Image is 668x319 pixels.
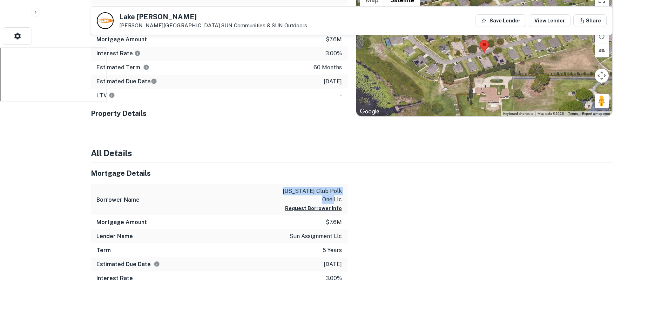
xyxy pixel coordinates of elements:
[358,107,381,116] a: Open this area in Google Maps (opens a new window)
[538,112,564,116] span: Map data ©2025
[96,49,141,58] h6: Interest Rate
[568,112,578,116] a: Terms (opens in new tab)
[582,112,610,116] a: Report a map error
[325,49,342,58] p: 3.00%
[595,29,609,43] button: Rotate map counterclockwise
[323,246,342,255] p: 5 years
[325,274,342,283] p: 3.00%
[91,108,348,119] h5: Property Details
[96,260,160,269] h6: Estimated Due Date
[595,69,609,83] button: Map camera controls
[285,204,342,213] button: Request Borrower Info
[326,218,342,227] p: $7.6m
[340,91,342,100] p: -
[119,13,307,20] h5: Lake [PERSON_NAME]
[154,261,160,267] svg: Estimate is based on a standard schedule for this type of loan.
[326,35,342,44] p: $7.6m
[109,92,115,98] svg: LTVs displayed on the website are for informational purposes only and may be reported incorrectly...
[573,14,607,27] button: Share
[91,147,613,159] h4: All Details
[358,107,381,116] img: Google
[633,263,668,297] iframe: Chat Widget
[279,187,342,204] p: [US_STATE] club polk one llc
[143,64,149,70] svg: Term is based on a standard schedule for this type of loan.
[313,63,342,72] p: 60 months
[119,22,307,29] p: [PERSON_NAME][GEOGRAPHIC_DATA]
[96,218,147,227] h6: Mortgage Amount
[96,35,147,44] h6: Mortgage Amount
[96,63,149,72] h6: Estimated Term
[503,111,533,116] button: Keyboard shortcuts
[134,50,141,56] svg: The interest rates displayed on the website are for informational purposes only and may be report...
[529,14,571,27] a: View Lender
[324,77,342,86] p: [DATE]
[96,196,140,204] h6: Borrower Name
[96,246,111,255] h6: Term
[96,274,133,283] h6: Interest Rate
[290,232,342,241] p: sun assignment llc
[221,22,307,28] a: SUN Communities & SUN Outdoors
[324,260,342,269] p: [DATE]
[595,94,609,108] button: Drag Pegman onto the map to open Street View
[91,168,348,179] h5: Mortgage Details
[595,43,609,57] button: Tilt map
[96,77,157,86] h6: Estimated Due Date
[96,232,133,241] h6: Lender Name
[151,78,157,84] svg: Estimate is based on a standard schedule for this type of loan.
[475,14,526,27] button: Save Lender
